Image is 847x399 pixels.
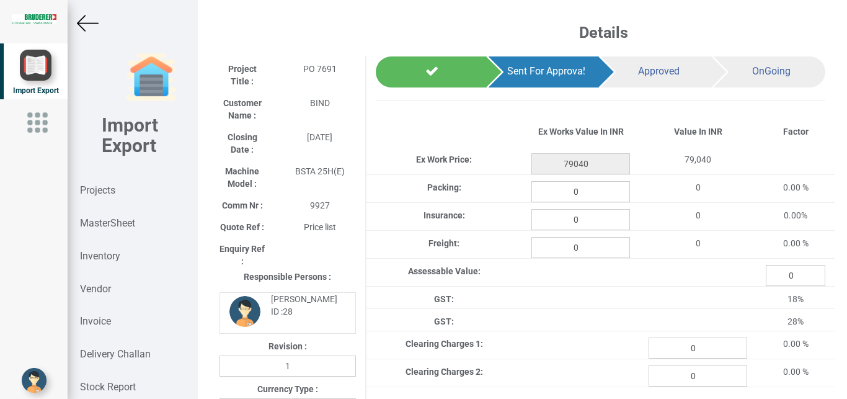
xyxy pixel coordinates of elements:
strong: MasterSheet [80,217,135,229]
span: 79,040 [685,155,711,164]
img: DP [229,296,260,327]
span: 0 [696,182,701,192]
span: Price list [304,222,336,232]
strong: 28 [283,307,293,316]
label: Comm Nr : [222,199,263,212]
span: [DATE] [307,132,332,142]
strong: Projects [80,184,115,196]
label: Customer Name : [220,97,265,122]
span: 0.00% [784,210,807,220]
label: Quote Ref : [220,221,264,233]
div: [PERSON_NAME] ID : [262,293,345,318]
label: Insurance: [423,209,465,222]
span: BIND [310,98,330,108]
label: Clearing Charges 2: [406,365,483,378]
label: Revision : [268,340,307,352]
label: Ex Work Price: [416,153,472,166]
strong: Delivery Challan [80,348,151,360]
span: 0.00 % [783,339,809,349]
label: Project Title : [220,63,265,87]
label: Value In INR [674,125,722,138]
label: Packing: [427,181,461,194]
label: Machine Model : [220,165,265,190]
span: OnGoing [752,65,791,77]
strong: Invoice [80,315,111,327]
label: Factor [783,125,809,138]
span: Approved [638,65,680,77]
label: Enquiry Ref : [220,243,265,267]
strong: Inventory [80,250,120,262]
span: 9927 [310,200,330,210]
span: 0.00 % [783,367,809,377]
label: Freight: [428,237,459,249]
span: 0.00 % [783,238,809,248]
img: garage-closed.png [126,53,176,102]
span: BSTA 25H(E) [295,166,345,176]
span: Sent For Approval [507,65,585,77]
label: Responsible Persons : [244,271,331,283]
label: Assessable Value: [408,265,481,277]
label: Ex Works Value In INR [538,125,624,138]
label: GST: [434,293,454,305]
span: 0.00 % [783,182,809,192]
label: Currency Type : [257,383,318,395]
label: Closing Date : [220,131,265,156]
label: Clearing Charges 1: [406,338,483,350]
span: Import Export [13,86,59,95]
span: PO 7691 [303,64,337,74]
span: 18% [787,294,804,304]
label: GST: [434,315,454,328]
span: 0 [696,210,701,220]
input: Revision [220,356,356,377]
strong: Stock Report [80,381,136,393]
b: Details [579,24,628,42]
span: 0 [696,238,701,248]
b: Import Export [102,114,158,156]
span: 28% [787,316,804,326]
strong: Vendor [80,283,111,295]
